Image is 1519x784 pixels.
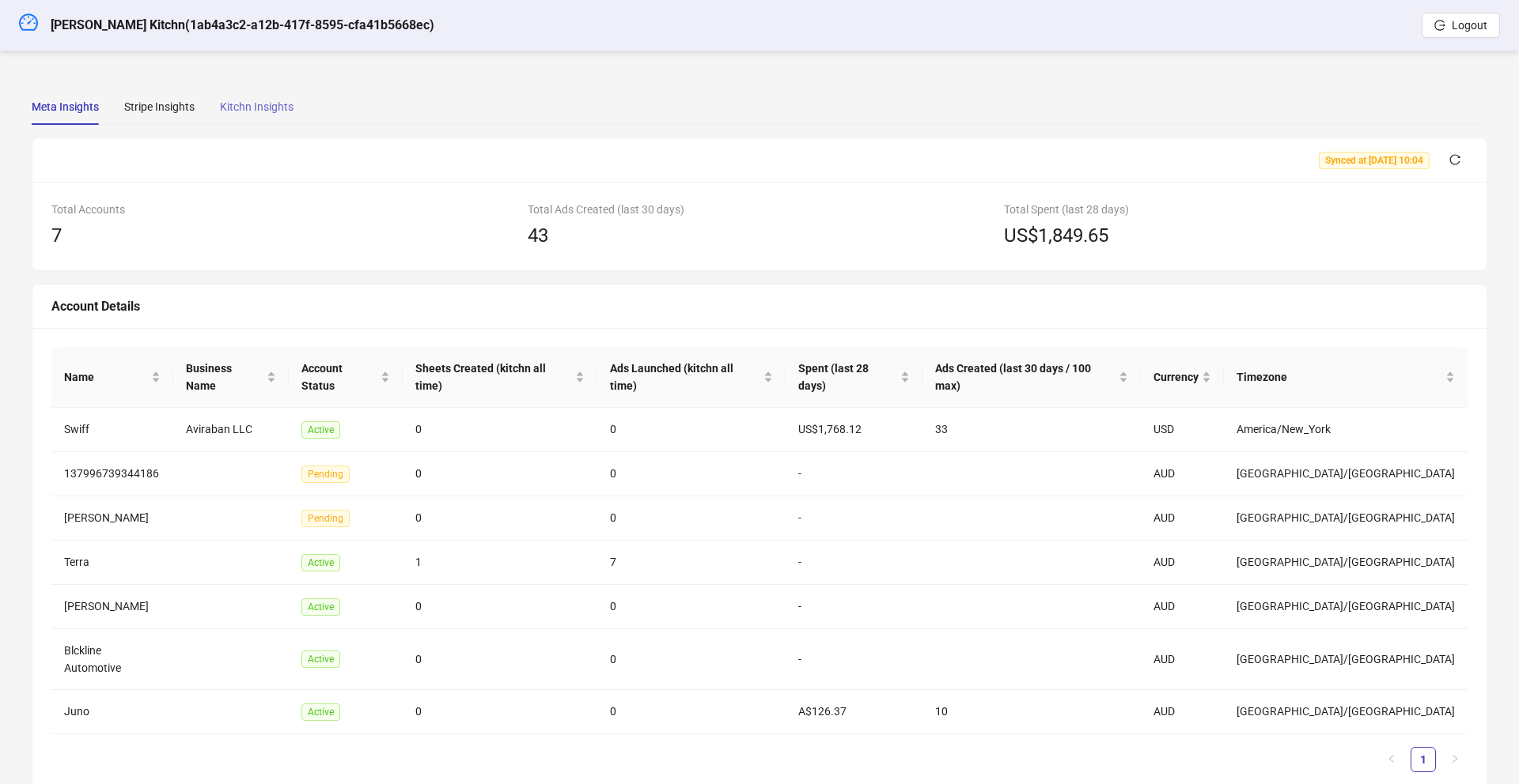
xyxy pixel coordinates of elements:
button: Logout [1422,13,1500,38]
span: 43 [528,224,548,247]
td: AUD [1141,452,1224,496]
span: Business Name [186,360,263,394]
div: Account Details [51,296,1468,316]
span: Name [64,368,148,386]
div: Stripe Insights [124,98,195,115]
a: 1 [1411,748,1435,771]
td: A$126.37 [786,690,922,734]
td: 137996739344186 [51,452,173,496]
li: Next Page [1442,747,1468,772]
div: Total Spent (last 28 days) [1004,201,1468,218]
span: Active [301,421,340,439]
td: 0 [403,585,597,629]
td: - [786,585,922,629]
span: Sheets Created (kitchn all time) [415,360,572,394]
td: 1 [403,541,597,585]
div: Meta Insights [32,98,99,115]
td: 33 [922,408,1141,452]
td: USD [1141,408,1224,452]
span: Active [301,650,340,668]
td: 0 [403,496,597,541]
td: - [786,496,922,541]
span: Pending [301,510,350,527]
td: 10 [922,690,1141,734]
th: Timezone [1224,347,1468,408]
td: 0 [403,629,597,690]
span: reload [1449,154,1460,165]
td: Juno [51,690,173,734]
td: 7 [597,541,786,585]
th: Business Name [173,347,289,408]
th: Ads Launched (kitchn all time) [597,347,786,408]
td: [PERSON_NAME] [51,496,173,541]
span: Logout [1452,19,1487,32]
span: Ads Launched (kitchn all time) [610,360,760,394]
span: US$1,849.65 [1004,221,1108,251]
span: Pending [301,465,350,483]
span: 7 [51,224,62,247]
td: [GEOGRAPHIC_DATA]/[GEOGRAPHIC_DATA] [1224,585,1468,629]
th: Currency [1141,347,1224,408]
td: [GEOGRAPHIC_DATA]/[GEOGRAPHIC_DATA] [1224,452,1468,496]
span: Timezone [1237,368,1442,386]
td: 0 [597,452,786,496]
td: - [786,452,922,496]
span: left [1387,754,1396,763]
td: AUD [1141,629,1224,690]
div: Total Accounts [51,201,515,218]
td: AUD [1141,690,1224,734]
button: left [1379,747,1404,772]
td: AUD [1141,496,1224,541]
span: Synced at [DATE] 10:04 [1319,152,1430,169]
span: Currency [1153,368,1199,386]
span: dashboard [19,13,38,32]
th: Sheets Created (kitchn all time) [403,347,597,408]
td: 0 [403,690,597,734]
th: Name [51,347,173,408]
span: Active [301,554,340,571]
td: Aviraban LLC [173,408,289,452]
td: 0 [597,496,786,541]
td: 0 [597,690,786,734]
td: Blckline Automotive [51,629,173,690]
td: - [786,541,922,585]
td: AUD [1141,585,1224,629]
h5: [PERSON_NAME] Kitchn ( 1ab4a3c2-a12b-417f-8595-cfa41b5668ec ) [51,16,434,35]
td: [GEOGRAPHIC_DATA]/[GEOGRAPHIC_DATA] [1224,629,1468,690]
td: 0 [597,408,786,452]
td: Swiff [51,408,173,452]
div: Total Ads Created (last 30 days) [528,201,991,218]
span: Account Status [301,360,377,394]
td: 0 [597,585,786,629]
th: Account Status [289,347,403,408]
th: Ads Created (last 30 days / 100 max) [922,347,1141,408]
td: - [786,629,922,690]
span: Active [301,703,340,721]
div: Kitchn Insights [220,98,294,115]
span: Ads Created (last 30 days / 100 max) [935,360,1116,394]
td: [GEOGRAPHIC_DATA]/[GEOGRAPHIC_DATA] [1224,690,1468,734]
span: logout [1434,20,1445,31]
td: 0 [403,408,597,452]
li: Previous Page [1379,747,1404,772]
td: AUD [1141,541,1224,585]
li: 1 [1411,747,1436,772]
td: 0 [403,452,597,496]
span: Active [301,598,340,616]
td: US$1,768.12 [786,408,922,452]
span: right [1450,754,1460,763]
th: Spent (last 28 days) [786,347,922,408]
td: [GEOGRAPHIC_DATA]/[GEOGRAPHIC_DATA] [1224,541,1468,585]
td: 0 [597,629,786,690]
td: America/New_York [1224,408,1468,452]
button: right [1442,747,1468,772]
td: [PERSON_NAME] [51,585,173,629]
span: Spent (last 28 days) [798,360,897,394]
td: Terra [51,541,173,585]
td: [GEOGRAPHIC_DATA]/[GEOGRAPHIC_DATA] [1224,496,1468,541]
